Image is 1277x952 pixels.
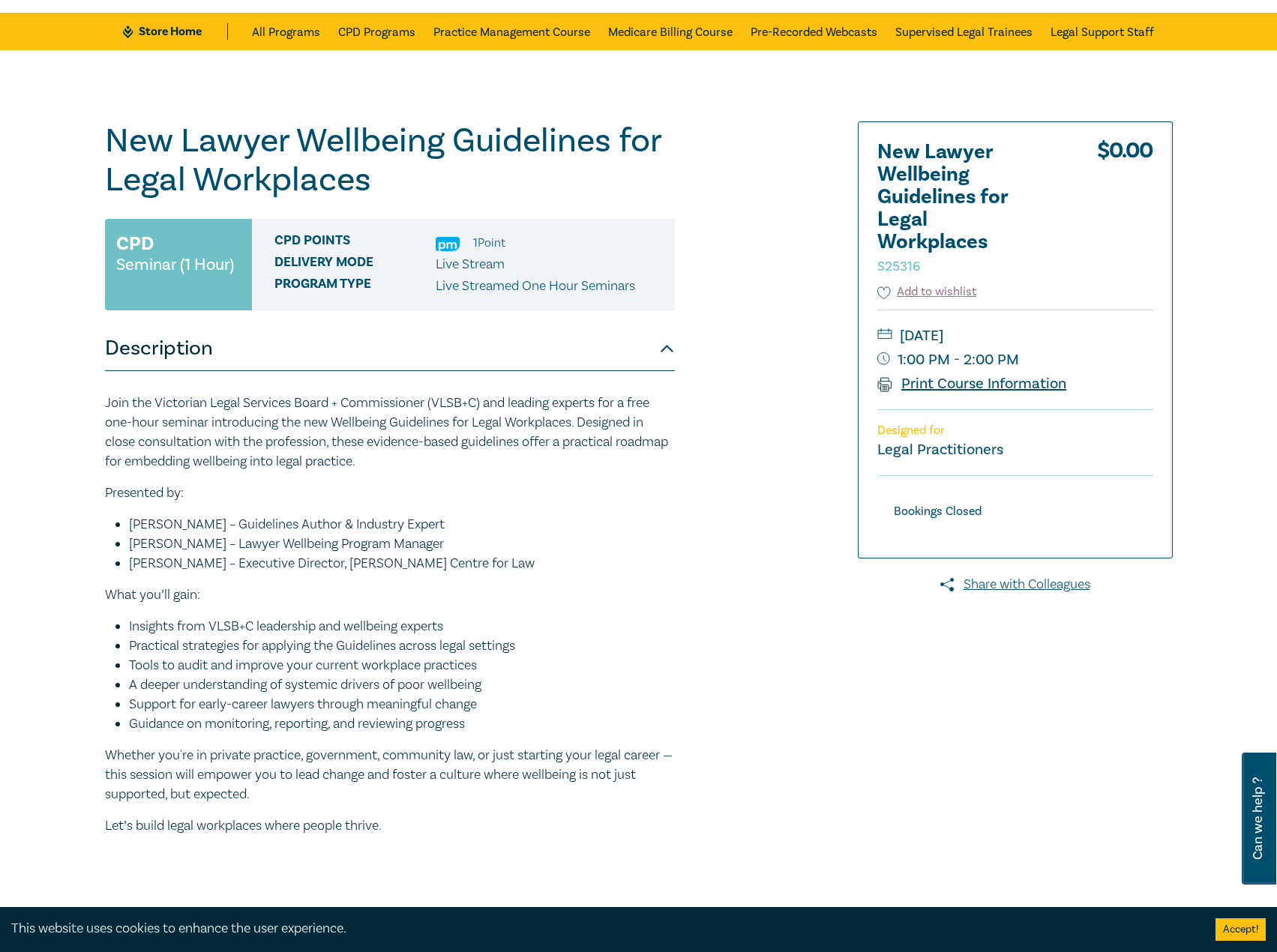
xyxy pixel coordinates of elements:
[105,326,675,371] button: Description
[105,746,675,804] p: Whether you're in private practice, government, community law, or just starting your legal career...
[129,714,675,734] li: Guidance on monitoring, reporting, and reviewing progress
[105,483,675,503] p: Presented by:
[877,440,1003,460] small: Legal Practitioners
[877,141,1042,276] h2: New Lawyer Wellbeing Guidelines for Legal Workplaces
[274,277,436,296] span: Program type
[129,675,675,695] li: A deeper understanding of systemic drivers of poor wellbeing
[129,695,675,714] li: Support for early-career lawyers through meaningful change
[1051,13,1154,50] a: Legal Support Staff
[274,233,436,253] span: CPD Points
[858,575,1173,594] a: Share with Colleagues
[129,554,675,573] li: [PERSON_NAME] – Executive Director, [PERSON_NAME] Centre for Law
[1251,762,1265,876] span: Can we help ?
[252,13,320,50] a: All Programs
[608,13,733,50] a: Medicare Billing Course
[436,256,505,273] span: Live Stream
[895,13,1033,50] a: Supervised Legal Trainees
[123,23,227,40] a: Store Home
[877,324,1153,348] small: [DATE]
[105,121,675,199] h1: New Lawyer Wellbeing Guidelines for Legal Workplaces
[751,13,877,50] a: Pre-Recorded Webcasts
[877,258,920,275] small: S25316
[436,277,635,296] p: Live Streamed One Hour Seminars
[877,374,1067,394] a: Print Course Information
[105,816,675,836] p: Let’s build legal workplaces where people thrive.
[338,13,415,50] a: CPD Programs
[105,394,675,472] p: Join the Victorian Legal Services Board + Commissioner (VLSB+C) and leading experts for a free on...
[877,424,1153,438] p: Designed for
[473,233,505,253] li: 1 Point
[274,255,436,274] span: Delivery Mode
[436,237,460,251] img: Practice Management & Business Skills
[129,656,675,675] li: Tools to audit and improve your current workplace practices
[129,617,675,636] li: Insights from VLSB+C leadership and wellbeing experts
[433,13,590,50] a: Practice Management Course
[11,919,1193,939] div: This website uses cookies to enhance the user experience.
[116,230,154,257] h3: CPD
[129,534,675,554] li: [PERSON_NAME] – Lawyer Wellbeing Program Manager
[129,636,675,656] li: Practical strategies for applying the Guidelines across legal settings
[1216,918,1266,941] button: Accept cookies
[116,257,234,272] small: Seminar (1 Hour)
[877,501,998,522] div: Bookings Closed
[105,585,675,605] p: What you’ll gain:
[877,283,977,301] button: Add to wishlist
[877,348,1153,372] small: 1:00 PM - 2:00 PM
[129,515,675,534] li: [PERSON_NAME] – Guidelines Author & Industry Expert
[1097,141,1153,283] div: $ 0.00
